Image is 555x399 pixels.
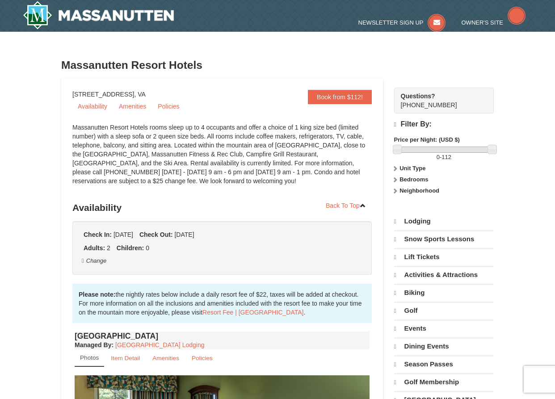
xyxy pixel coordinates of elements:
[462,19,504,26] span: Owner's Site
[399,176,428,183] strong: Bedrooms
[394,284,494,301] a: Biking
[147,349,185,367] a: Amenities
[111,355,140,361] small: Item Detail
[75,341,111,349] span: Managed By
[105,349,146,367] a: Item Detail
[23,1,174,29] img: Massanutten Resort Logo
[192,355,213,361] small: Policies
[308,90,372,104] a: Book from $112!
[146,244,149,252] span: 0
[202,309,303,316] a: Resort Fee | [GEOGRAPHIC_DATA]
[401,92,478,109] span: [PHONE_NUMBER]
[441,154,451,160] span: 112
[394,374,494,391] a: Golf Membership
[115,341,204,349] a: [GEOGRAPHIC_DATA] Lodging
[80,354,99,361] small: Photos
[61,56,494,74] h3: Massanutten Resort Hotels
[358,19,424,26] span: Newsletter Sign Up
[114,100,151,113] a: Amenities
[399,165,425,172] strong: Unit Type
[75,349,104,367] a: Photos
[152,100,185,113] a: Policies
[81,256,107,266] button: Change
[394,120,494,129] h4: Filter By:
[358,19,446,26] a: Newsletter Sign Up
[72,100,113,113] a: Availability
[174,231,194,238] span: [DATE]
[152,355,179,361] small: Amenities
[117,244,144,252] strong: Children:
[186,349,219,367] a: Policies
[72,199,372,217] h3: Availability
[79,291,115,298] strong: Please note:
[84,244,105,252] strong: Adults:
[394,213,494,230] a: Lodging
[107,244,110,252] span: 2
[401,92,435,100] strong: Questions?
[84,231,112,238] strong: Check In:
[394,266,494,283] a: Activities & Attractions
[462,19,526,26] a: Owner's Site
[437,154,440,160] span: 0
[394,136,460,143] strong: Price per Night: (USD $)
[394,302,494,319] a: Golf
[394,153,494,162] label: -
[394,320,494,337] a: Events
[75,341,114,349] strong: :
[139,231,173,238] strong: Check Out:
[399,187,439,194] strong: Neighborhood
[72,284,372,323] div: the nightly rates below include a daily resort fee of $22, taxes will be added at checkout. For m...
[394,248,494,265] a: Lift Tickets
[394,356,494,373] a: Season Passes
[394,231,494,248] a: Snow Sports Lessons
[75,332,370,340] h4: [GEOGRAPHIC_DATA]
[23,1,174,29] a: Massanutten Resort
[320,199,372,212] a: Back To Top
[72,123,372,194] div: Massanutten Resort Hotels rooms sleep up to 4 occupants and offer a choice of 1 king size bed (li...
[114,231,133,238] span: [DATE]
[394,338,494,355] a: Dining Events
